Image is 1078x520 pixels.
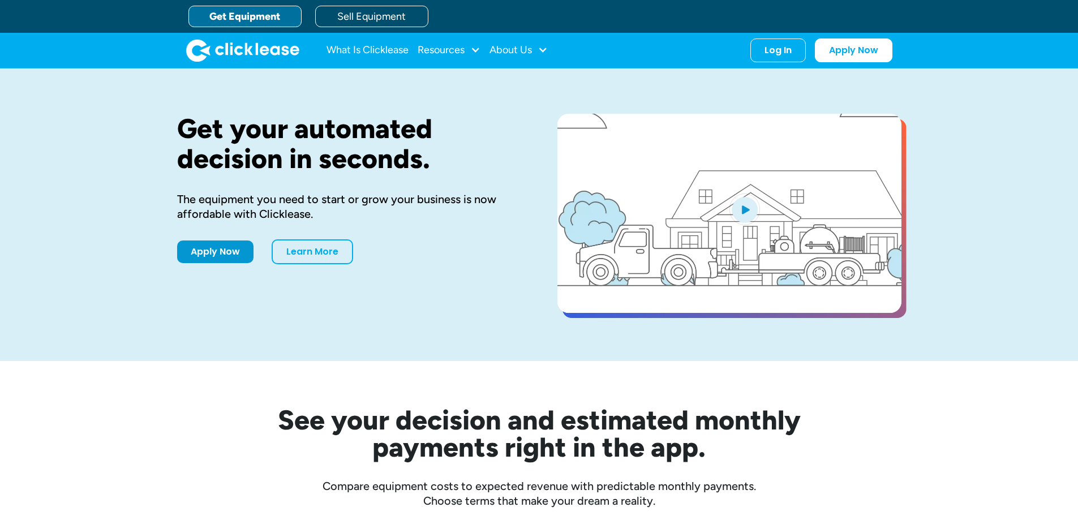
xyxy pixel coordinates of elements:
[177,240,254,263] a: Apply Now
[729,194,760,225] img: Blue play button logo on a light blue circular background
[272,239,353,264] a: Learn More
[188,6,302,27] a: Get Equipment
[222,406,856,461] h2: See your decision and estimated monthly payments right in the app.
[177,479,901,508] div: Compare equipment costs to expected revenue with predictable monthly payments. Choose terms that ...
[186,39,299,62] img: Clicklease logo
[177,114,521,174] h1: Get your automated decision in seconds.
[418,39,480,62] div: Resources
[315,6,428,27] a: Sell Equipment
[765,45,792,56] div: Log In
[177,192,521,221] div: The equipment you need to start or grow your business is now affordable with Clicklease.
[557,114,901,313] a: open lightbox
[489,39,548,62] div: About Us
[327,39,409,62] a: What Is Clicklease
[815,38,892,62] a: Apply Now
[186,39,299,62] a: home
